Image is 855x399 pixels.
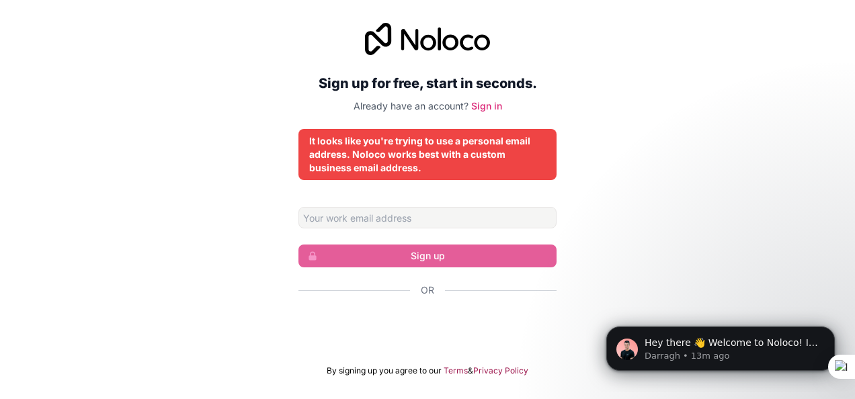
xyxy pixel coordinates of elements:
span: Already have an account? [354,100,469,112]
span: By signing up you agree to our [327,365,442,376]
iframe: Sign in with Google Button [292,312,563,341]
div: It looks like you're trying to use a personal email address. Noloco works best with a custom busi... [309,134,546,175]
span: Or [421,283,434,297]
a: Sign in [471,100,502,112]
iframe: Intercom notifications message [586,298,855,392]
a: Privacy Policy [473,365,528,376]
span: & [468,365,473,376]
input: Email address [298,207,557,228]
h2: Sign up for free, start in seconds. [298,71,557,95]
button: Sign up [298,245,557,267]
a: Terms [444,365,468,376]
